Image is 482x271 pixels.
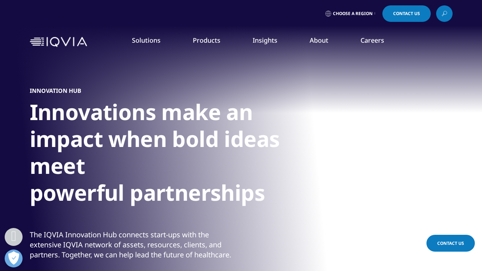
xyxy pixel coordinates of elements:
span: Contact Us [393,11,420,16]
nav: Primary [90,25,453,59]
img: IQVIA Healthcare Information Technology and Pharma Clinical Research Company [30,37,87,47]
a: About [310,36,328,44]
h1: Innovations make an impact when bold ideas meet powerful partnerships [30,99,299,210]
p: The IQVIA Innovation Hub connects start-ups with the extensive IQVIA network of assets, resources... [30,230,239,264]
a: Solutions [132,36,161,44]
span: Contact Us [437,240,464,246]
a: Careers [361,36,384,44]
button: Open Preferences [5,249,23,267]
a: Contact Us [426,235,475,252]
h5: Innovation Hub [30,87,81,94]
a: Products [193,36,220,44]
span: Choose a Region [333,11,373,16]
a: Insights [253,36,277,44]
a: Contact Us [382,5,431,22]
